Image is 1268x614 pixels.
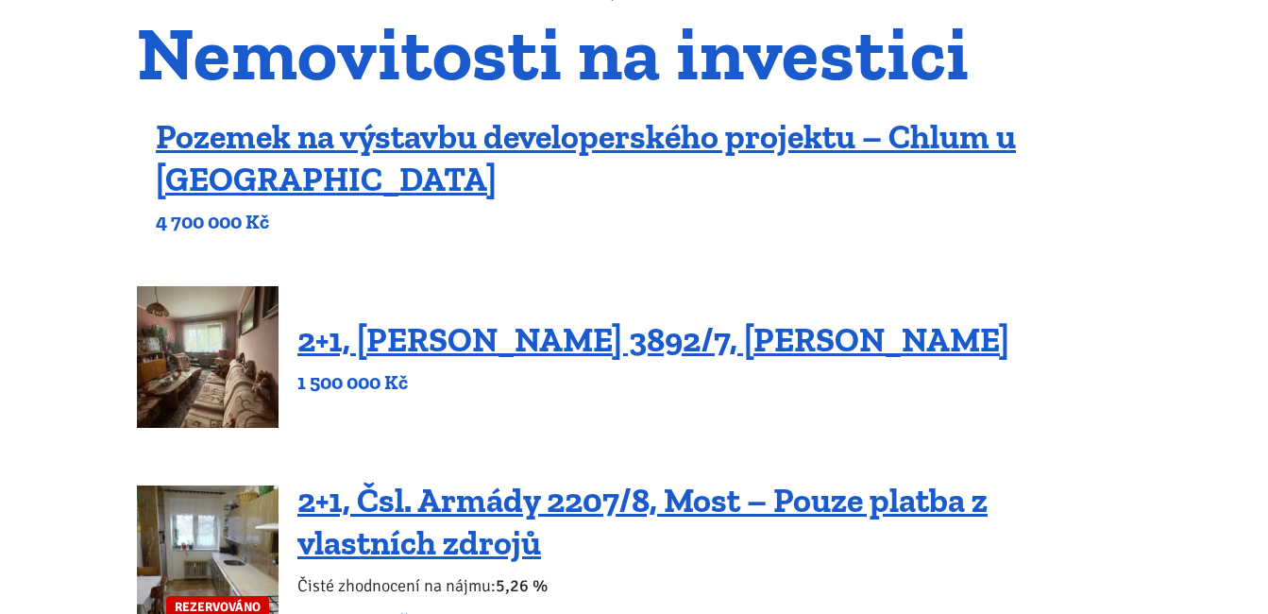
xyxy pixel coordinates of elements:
[297,319,1009,360] a: 2+1, [PERSON_NAME] 3892/7, [PERSON_NAME]
[297,572,1131,599] p: Čisté zhodnocení na nájmu:
[137,22,1131,85] h1: Nemovitosti na investici
[156,116,1016,199] a: Pozemek na výstavbu developerského projektu – Chlum u [GEOGRAPHIC_DATA]
[156,209,1131,235] p: 4 700 000 Kč
[496,575,548,596] b: 5,26 %
[297,369,1009,396] p: 1 500 000 Kč
[297,480,988,563] a: 2+1, Čsl. Armády 2207/8, Most – Pouze platba z vlastních zdrojů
